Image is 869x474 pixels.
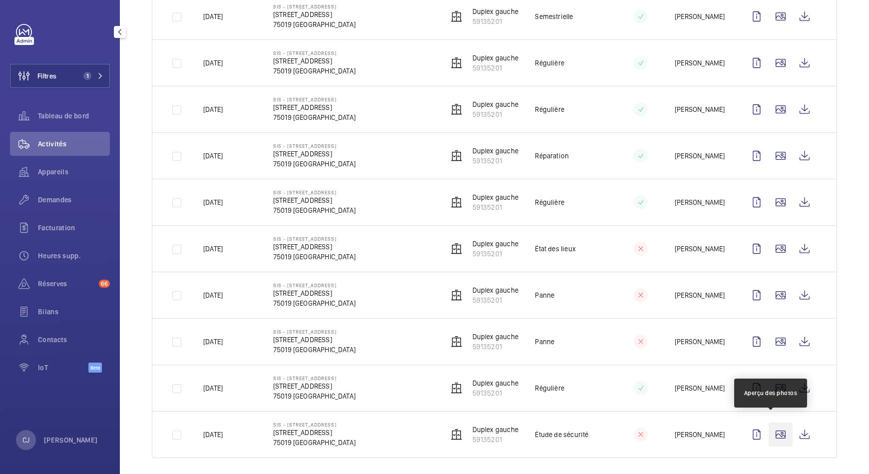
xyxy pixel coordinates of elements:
[38,195,110,205] span: Demandes
[450,10,462,22] img: elevator.svg
[472,332,518,342] p: Duplex gauche
[203,11,223,21] p: [DATE]
[273,189,356,195] p: SIS - [STREET_ADDRESS]
[472,192,518,202] p: Duplex gauche
[472,285,518,295] p: Duplex gauche
[675,151,725,161] p: [PERSON_NAME]
[273,112,356,122] p: 75019 [GEOGRAPHIC_DATA]
[273,375,356,381] p: SIS - [STREET_ADDRESS]
[203,244,223,254] p: [DATE]
[38,139,110,149] span: Activités
[273,391,356,401] p: 75019 [GEOGRAPHIC_DATA]
[472,109,518,119] p: 59135201
[744,389,798,398] div: Aperçu des photos
[38,167,110,177] span: Appareils
[472,378,518,388] p: Duplex gauche
[273,345,356,355] p: 75019 [GEOGRAPHIC_DATA]
[675,197,725,207] p: [PERSON_NAME]
[273,252,356,262] p: 75019 [GEOGRAPHIC_DATA]
[535,383,564,393] p: Régulière
[273,149,356,159] p: [STREET_ADDRESS]
[273,335,356,345] p: [STREET_ADDRESS]
[38,279,95,289] span: Réserves
[450,196,462,208] img: elevator.svg
[38,111,110,121] span: Tableau de bord
[472,146,518,156] p: Duplex gauche
[203,430,223,440] p: [DATE]
[472,53,518,63] p: Duplex gauche
[273,102,356,112] p: [STREET_ADDRESS]
[38,251,110,261] span: Heures supp.
[203,337,223,347] p: [DATE]
[450,429,462,441] img: elevator.svg
[203,197,223,207] p: [DATE]
[675,104,725,114] p: [PERSON_NAME]
[535,151,569,161] p: Réparation
[273,19,356,29] p: 75019 [GEOGRAPHIC_DATA]
[203,383,223,393] p: [DATE]
[88,363,102,373] span: Beta
[273,66,356,76] p: 75019 [GEOGRAPHIC_DATA]
[535,58,564,68] p: Régulière
[472,239,518,249] p: Duplex gauche
[273,205,356,215] p: 75019 [GEOGRAPHIC_DATA]
[675,11,725,21] p: [PERSON_NAME]
[535,244,576,254] p: État des lieux
[273,428,356,438] p: [STREET_ADDRESS]
[38,335,110,345] span: Contacts
[472,99,518,109] p: Duplex gauche
[450,336,462,348] img: elevator.svg
[472,295,518,305] p: 59135201
[273,282,356,288] p: SIS - [STREET_ADDRESS]
[273,298,356,308] p: 75019 [GEOGRAPHIC_DATA]
[675,337,725,347] p: [PERSON_NAME]
[38,223,110,233] span: Facturation
[38,307,110,317] span: Bilans
[450,243,462,255] img: elevator.svg
[472,435,518,445] p: 59135201
[450,103,462,115] img: elevator.svg
[450,289,462,301] img: elevator.svg
[535,197,564,207] p: Régulière
[472,63,518,73] p: 59135201
[472,156,518,166] p: 59135201
[273,96,356,102] p: SIS - [STREET_ADDRESS]
[203,104,223,114] p: [DATE]
[273,381,356,391] p: [STREET_ADDRESS]
[535,104,564,114] p: Régulière
[273,195,356,205] p: [STREET_ADDRESS]
[675,290,725,300] p: [PERSON_NAME]
[535,430,588,440] p: Étude de sécurité
[675,244,725,254] p: [PERSON_NAME]
[535,290,554,300] p: Panne
[472,342,518,352] p: 59135201
[203,151,223,161] p: [DATE]
[472,6,518,16] p: Duplex gauche
[273,422,356,428] p: SIS - [STREET_ADDRESS]
[450,150,462,162] img: elevator.svg
[273,143,356,149] p: SIS - [STREET_ADDRESS]
[22,435,29,445] p: CJ
[203,58,223,68] p: [DATE]
[273,56,356,66] p: [STREET_ADDRESS]
[675,58,725,68] p: [PERSON_NAME]
[535,337,554,347] p: Panne
[203,290,223,300] p: [DATE]
[450,382,462,394] img: elevator.svg
[273,438,356,448] p: 75019 [GEOGRAPHIC_DATA]
[472,388,518,398] p: 59135201
[472,425,518,435] p: Duplex gauche
[273,9,356,19] p: [STREET_ADDRESS]
[472,202,518,212] p: 59135201
[273,242,356,252] p: [STREET_ADDRESS]
[675,383,725,393] p: [PERSON_NAME]
[535,11,573,21] p: Semestrielle
[10,64,110,88] button: Filtres1
[83,72,91,80] span: 1
[273,329,356,335] p: SIS - [STREET_ADDRESS]
[273,50,356,56] p: SIS - [STREET_ADDRESS]
[450,57,462,69] img: elevator.svg
[472,16,518,26] p: 59135201
[38,363,88,373] span: IoT
[273,3,356,9] p: SIS - [STREET_ADDRESS]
